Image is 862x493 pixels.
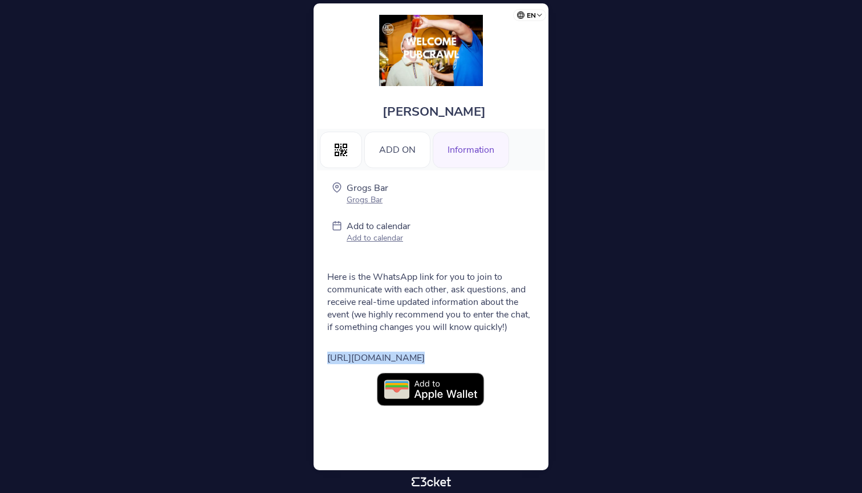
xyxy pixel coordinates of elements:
[347,220,410,233] p: Add to calendar
[364,132,430,168] div: ADD ON
[433,132,509,168] div: Information
[433,142,509,155] a: Information
[383,103,486,120] span: [PERSON_NAME]
[347,182,388,205] a: Grogs Bar Grogs Bar
[347,220,410,246] a: Add to calendar Add to calendar
[379,15,482,86] img: Pubcrawl
[347,182,388,194] p: Grogs Bar
[347,233,410,243] p: Add to calendar
[347,194,388,205] p: Grogs Bar
[327,271,535,333] p: Here is the WhatsApp link for you to join to communicate with each other, ask questions, and rece...
[364,142,430,155] a: ADD ON
[377,373,485,407] img: EN_Add_to_Apple_Wallet.7a057787.svg
[327,352,425,364] span: [URL][DOMAIN_NAME]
